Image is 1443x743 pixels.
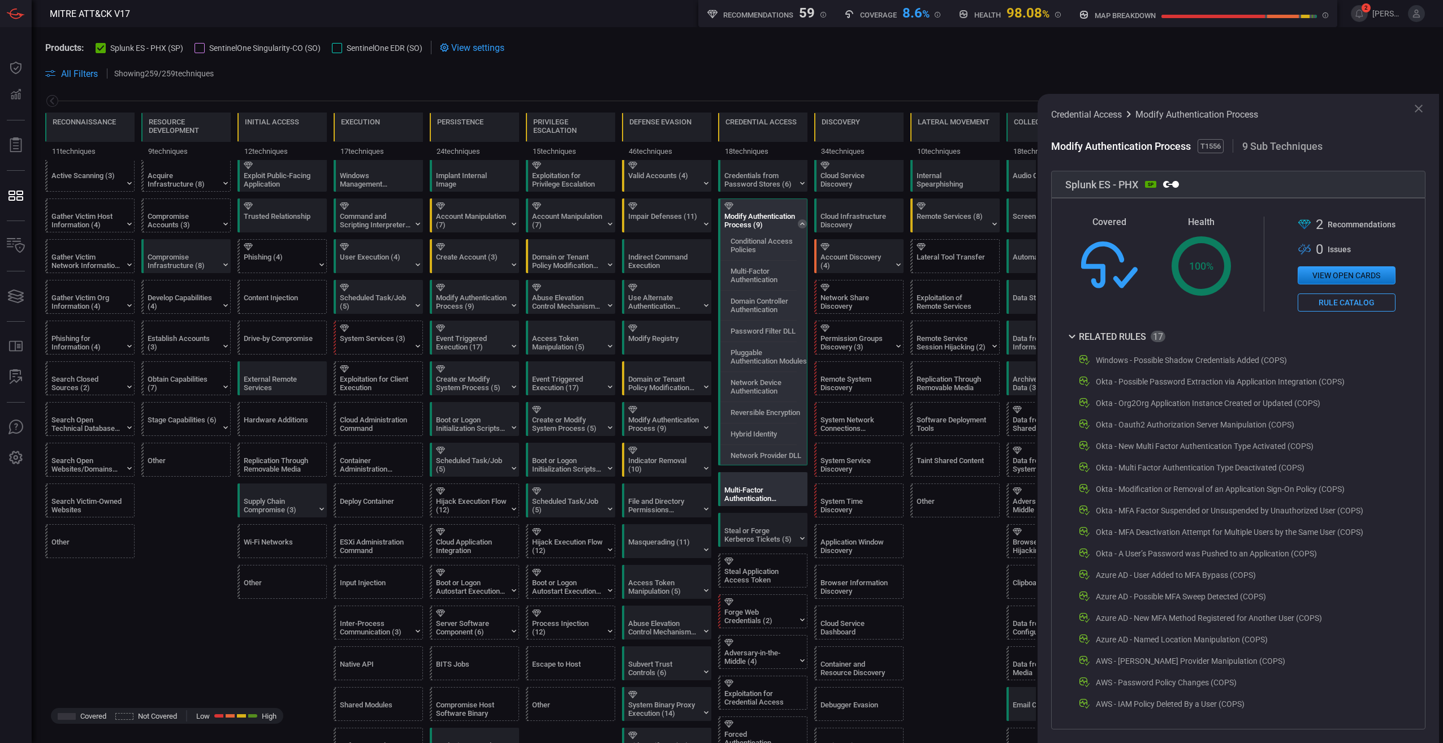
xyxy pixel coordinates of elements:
div: T1037: Boot or Logon Initialization Scripts [526,443,615,477]
div: T1218: System Binary Proxy Execution [622,687,711,721]
div: Audio Capture [1013,171,1083,188]
div: T1556.007: Hybrid Identity (Not covered) [721,425,810,443]
div: 8.6 [902,5,930,19]
span: Issue s [1328,245,1351,254]
div: Phishing for Information (4) [51,334,122,351]
div: T1505: Server Software Component [430,606,519,640]
div: 17 techniques [334,142,423,160]
div: Domain or Tenant Policy Modification (2) [532,253,603,270]
div: Replication Through Removable Media [917,375,987,392]
div: T1586: Compromise Accounts (Not covered) [141,198,231,232]
button: Dashboard [2,54,29,81]
div: 18 techniques [718,142,807,160]
div: T1049: System Network Connections Discovery [814,402,904,436]
p: Showing 259 / 259 techniques [114,69,214,78]
div: Account Discovery (4) [820,253,891,270]
div: T1087: Account Discovery [814,239,904,273]
div: T1010: Application Window Discovery (Not covered) [814,524,904,558]
div: T1055: Process Injection [526,606,615,640]
div: T1557: Adversary-in-the-Middle [1006,483,1096,517]
div: Create or Modify System Process (5) [436,375,507,392]
div: Execution [341,118,380,126]
div: Automated Collection [1013,253,1083,270]
div: Modify Registry [628,334,699,351]
div: Gather Victim Host Information (4) [51,212,122,229]
div: T1574: Hijack Execution Flow [430,483,519,517]
div: T1112: Modify Registry [622,321,711,355]
div: T1583: Acquire Infrastructure (Not covered) [141,158,231,192]
div: TA0005: Defense Evasion [622,113,711,160]
div: Other (Not covered) [526,687,615,721]
div: Data from Information Repositories (5) [1013,334,1083,351]
div: T1556.006: Multi-Factor Authentication [721,262,810,289]
div: T1613: Container and Resource Discovery (Not covered) [814,646,904,680]
div: T1557: Adversary-in-the-Middle [718,635,807,669]
div: T1546: Event Triggered Execution [526,361,615,395]
div: T1580: Cloud Infrastructure Discovery [814,198,904,232]
div: T1596: Search Open Technical Databases (Not covered) [45,402,135,436]
div: Cloud Service Discovery [820,171,891,188]
div: Other (Not covered) [910,483,1000,517]
div: 18 techniques [1006,142,1096,160]
div: T1610: Deploy Container (Not covered) [334,483,423,517]
div: T1124: System Time Discovery [814,483,904,517]
div: T1134: Access Token Manipulation [526,321,615,355]
div: T1091: Replication Through Removable Media (Not covered) [910,361,1000,395]
div: T1556: Modify Authentication Process [430,280,519,314]
div: TA0008: Lateral Movement [910,113,1000,160]
div: T1570: Lateral Tool Transfer [910,239,1000,273]
div: T1675: ESXi Administration Command (Not covered) [334,524,423,558]
button: Cards [2,283,29,310]
button: Preferences [2,444,29,472]
div: Splunk ES - PHX [1051,171,1425,198]
button: Splunk ES - PHX (SP) [96,42,183,53]
span: % [922,8,930,20]
div: 9 techniques [141,142,231,160]
span: All Filters [61,68,98,79]
div: T1036: Masquerading [622,524,711,558]
div: Valid Accounts (4) [628,171,699,188]
div: T1212: Exploitation for Credential Access [718,676,807,710]
div: Implant Internal Image [436,171,507,188]
div: T1556.001: Domain Controller Authentication (Not covered) [721,292,810,319]
div: Persistence [437,118,483,126]
span: View settings [451,42,504,53]
div: T1543: Create or Modify System Process [430,361,519,395]
div: 100 % [1172,236,1231,296]
div: User Execution (4) [340,253,411,270]
div: Search Closed Sources (2) [51,375,122,392]
div: Lateral Tool Transfer [917,253,987,270]
div: TA0001: Initial Access [237,113,327,160]
div: TA0009: Collection [1006,113,1096,160]
div: Archive Collected Data (3) [1013,375,1083,392]
div: T1528: Steal Application Access Token [718,554,807,588]
div: T1213: Data from Information Repositories [1006,321,1096,355]
div: T1593: Search Open Websites/Domains (Not covered) [45,443,135,477]
div: T1190: Exploit Public-Facing Application [237,158,327,192]
label: Password Filter DLL [731,327,796,335]
div: T1591: Gather Victim Org Information (Not covered) [45,280,135,314]
span: MITRE ATT&CK V17 [50,8,130,19]
div: T1562: Impair Defenses [622,198,711,232]
div: T1129: Shared Modules (Not covered) [334,687,423,721]
div: T1588: Obtain Capabilities (Not covered) [141,361,231,395]
button: All Filters [45,68,98,79]
span: Health [1188,217,1215,227]
div: TA0007: Discovery [814,113,904,160]
div: Exploitation for Client Execution [340,375,411,392]
div: Windows - Possible Shadow Credentials Added (COPS) [1096,356,1287,365]
div: Credentials from Password Stores (6) [724,171,795,188]
div: T1546: Event Triggered Execution [430,321,519,355]
div: Collection [1014,118,1057,126]
div: T1119: Automated Collection [1006,239,1096,273]
div: T1622: Debugger Evasion (Not covered) [814,687,904,721]
div: T1585: Establish Accounts (Not covered) [141,321,231,355]
button: Detections [2,81,29,109]
div: T1556: Modify Authentication Process [718,198,807,465]
div: T1069: Permission Groups Discovery [814,321,904,355]
div: T1569: System Services [334,321,423,355]
button: MITRE - Detection Posture [2,182,29,209]
div: T1134: Access Token Manipulation [622,565,711,599]
div: Discovery [822,118,860,126]
div: T1039: Data from Network Shared Drive [1006,402,1096,436]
